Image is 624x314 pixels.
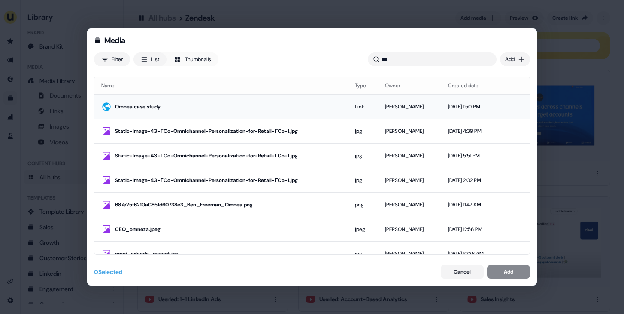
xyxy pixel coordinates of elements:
div: [PERSON_NAME] [385,200,434,209]
button: Cancel [441,265,484,279]
div: Static-Image-43-ΓCo-Omnichannel-Personalization-for-Retail-ΓCo-1.jpg [115,127,341,135]
div: Link [355,102,371,111]
div: Static-Image-43-ΓCo-Omnichannel-Personalization-for-Retail-ΓCo-1.jpg [115,151,341,160]
div: [DATE] 10:36 AM [448,249,494,258]
button: Thumbnails [167,52,218,66]
div: Omnea case study [115,102,341,111]
div: [DATE] 5:51 PM [448,151,494,160]
button: Filter [94,52,130,66]
th: Created date [441,77,501,94]
div: jpg [355,127,371,135]
div: png [355,200,371,209]
div: [PERSON_NAME] [385,151,434,160]
div: [PERSON_NAME] [385,225,434,234]
div: jpg [355,176,371,185]
div: [DATE] 1:50 PM [448,102,494,111]
div: Media [104,35,125,46]
div: jpeg [355,225,371,234]
th: Owner [378,77,441,94]
th: Type [348,77,378,94]
div: 0 Selected [94,268,123,277]
div: [PERSON_NAME] [385,176,434,185]
div: jpg [355,249,371,258]
button: List [133,52,167,66]
div: CEO_omneza.jpeg [115,225,341,234]
div: Static-Image-43-ΓCo-Omnichannel-Personalization-for-Retail-ΓCo-1.jpg [115,176,341,185]
div: 687e25f6210a0851d60738e3_Ben_Freeman_Omnea.png [115,200,341,209]
div: [DATE] 4:39 PM [448,127,494,135]
div: [PERSON_NAME] [385,127,434,135]
th: Name [94,77,348,94]
div: omni_orlando_resport.jpg [115,249,341,258]
div: jpg [355,151,371,160]
div: [DATE] 11:47 AM [448,200,494,209]
button: Add [500,52,530,66]
div: [PERSON_NAME] [385,102,434,111]
div: [DATE] 12:56 PM [448,225,494,234]
div: [DATE] 2:02 PM [448,176,494,185]
div: [PERSON_NAME] [385,249,434,258]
